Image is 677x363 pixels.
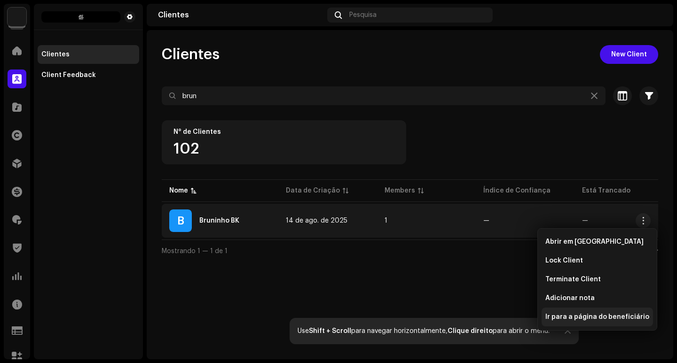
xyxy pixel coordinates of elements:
[309,328,351,334] strong: Shift + Scroll
[286,217,347,224] span: 14 de ago. de 2025
[199,217,239,224] div: Bruninho BK
[169,209,192,232] div: B
[158,11,323,19] div: Clientes
[8,8,26,26] img: c86870aa-2232-4ba3-9b41-08f587110171
[169,186,188,195] div: Nome
[545,313,649,321] span: Ir para a página do beneficiário
[41,71,96,79] div: Client Feedback
[162,45,220,64] span: Clientes
[162,248,228,255] span: Mostrando 1 — 1 de 1
[173,128,394,136] div: N° de Clientes
[611,45,647,64] span: New Client
[545,238,644,246] span: Abrir em [GEOGRAPHIC_DATA]
[385,217,387,224] span: 1
[41,11,120,23] img: c6f85260-b54e-4b60-831c-5db41421b95e
[41,51,70,58] div: Clientes
[162,120,406,164] re-o-card-value: N° de Clientes
[298,327,550,335] div: Use para navegar horizontalmente, para abrir o menu.
[545,257,583,264] span: Lock Client
[600,45,658,64] button: New Client
[582,217,666,224] re-a-table-badge: —
[162,86,606,105] input: Pesquisa
[349,11,377,19] span: Pesquisa
[483,217,567,224] re-a-table-badge: —
[385,186,415,195] div: Members
[38,45,139,64] re-m-nav-item: Clientes
[647,8,662,23] img: 25800e32-e94c-4f6b-8929-2acd5ee19673
[545,294,595,302] span: Adicionar nota
[448,328,493,334] strong: Clique direito
[545,276,601,283] span: Terminate Client
[286,186,340,195] div: Data de Criação
[38,66,139,85] re-m-nav-item: Client Feedback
